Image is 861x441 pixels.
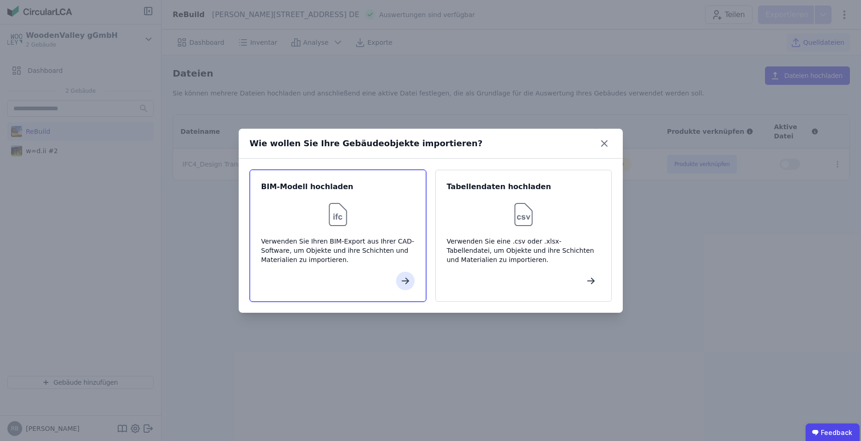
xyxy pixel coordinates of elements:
div: Verwenden Sie Ihren BIM-Export aus Ihrer CAD-Software, um Objekte und ihre Schichten und Material... [261,237,415,264]
img: svg%3e [509,200,538,229]
img: svg%3e [323,200,353,229]
div: BIM-Modell hochladen [261,181,415,192]
div: Verwenden Sie eine .csv oder .xlsx-Tabellendatei, um Objekte und ihre Schichten und Materialien z... [447,237,600,264]
div: Tabellendaten hochladen [447,181,600,192]
div: Wie wollen Sie Ihre Gebäudeobjekte importieren? [250,137,483,150]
